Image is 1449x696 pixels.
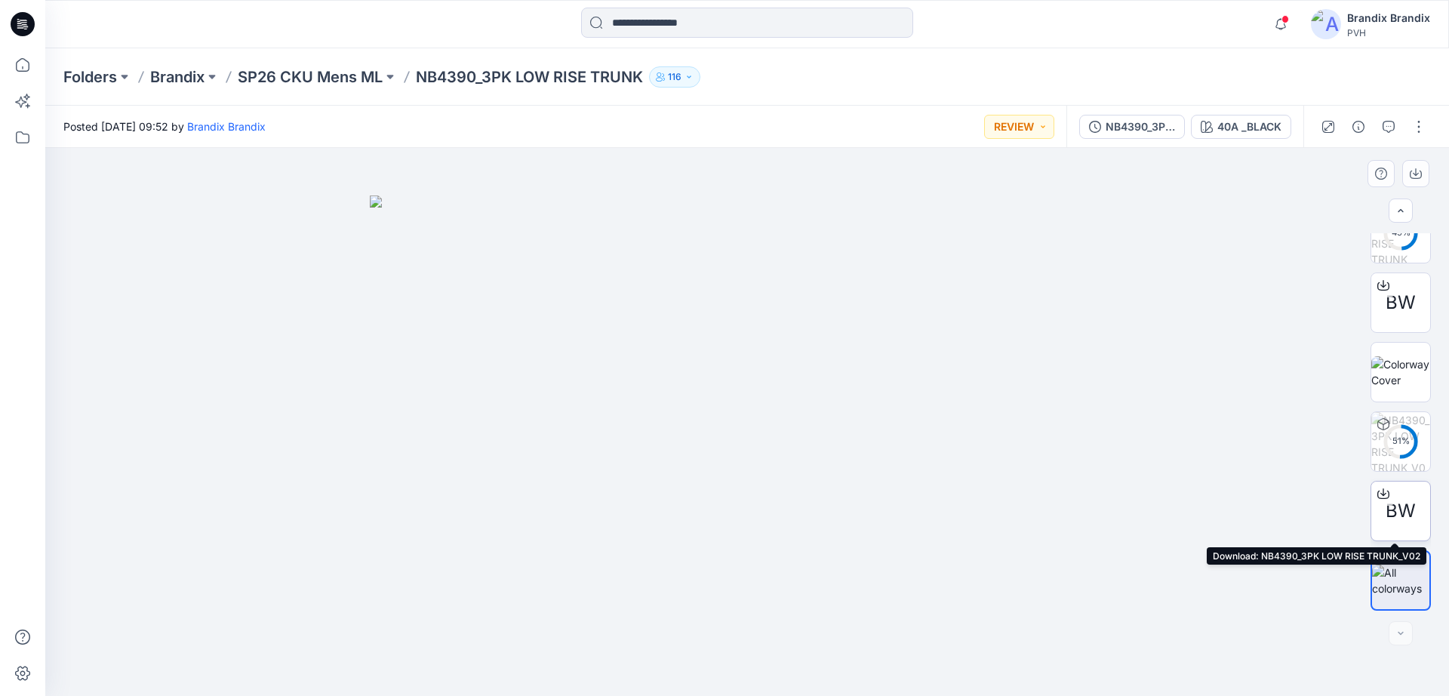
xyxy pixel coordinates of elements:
[63,66,117,88] a: Folders
[1383,435,1419,448] div: 51 %
[1372,565,1429,596] img: All colorways
[1383,226,1419,239] div: 49 %
[1191,115,1291,139] button: 40A _BLACK
[416,66,643,88] p: NB4390_3PK LOW RISE TRUNK
[1079,115,1185,139] button: NB4390_3PK LOW RISE TRUNK
[1347,27,1430,38] div: PVH
[238,66,383,88] a: SP26 CKU Mens ML
[1311,9,1341,39] img: avatar
[1371,204,1430,263] img: NB4390_3PK LOW RISE TRUNK 40A _BLACK
[1386,289,1416,316] span: BW
[1371,412,1430,471] img: NB4390_3PK LOW RISE TRUNK_V02 40A _BLACK
[187,120,266,133] a: Brandix Brandix
[1106,119,1175,135] div: NB4390_3PK LOW RISE TRUNK
[1347,9,1430,27] div: Brandix Brandix
[649,66,700,88] button: 116
[150,66,205,88] a: Brandix
[1386,497,1416,525] span: BW
[1346,115,1371,139] button: Details
[668,69,681,85] p: 116
[1371,356,1430,388] img: Colorway Cover
[1217,119,1281,135] div: 40A _BLACK
[370,196,1124,696] img: eyJhbGciOiJIUzI1NiIsImtpZCI6IjAiLCJzbHQiOiJzZXMiLCJ0eXAiOiJKV1QifQ.eyJkYXRhIjp7InR5cGUiOiJzdG9yYW...
[63,119,266,134] span: Posted [DATE] 09:52 by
